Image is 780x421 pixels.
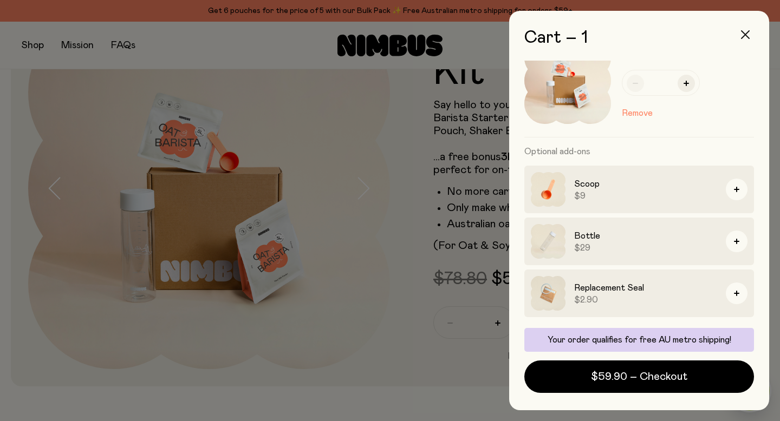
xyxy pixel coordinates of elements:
h3: Scoop [574,177,717,190]
button: $59.90 – Checkout [524,360,754,393]
span: $59.90 – Checkout [591,369,687,384]
h3: Replacement Seal [574,281,717,294]
h3: Bottle [574,229,717,242]
span: $2.90 [574,294,717,305]
p: Your order qualifies for free AU metro shipping! [531,334,747,345]
h2: Cart – 1 [524,28,754,48]
h3: Optional add-ons [524,137,754,166]
span: $9 [574,190,717,201]
span: $29 [574,242,717,253]
button: Remove [622,107,653,120]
